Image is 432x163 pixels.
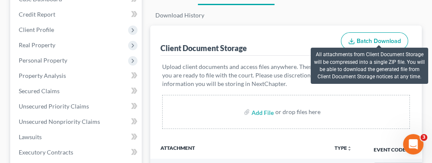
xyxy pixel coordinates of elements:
[357,37,401,45] span: Batch Download
[12,129,142,145] a: Lawsuits
[150,139,328,159] th: Attachment
[12,99,142,114] a: Unsecured Priority Claims
[19,133,42,140] span: Lawsuits
[19,118,100,125] span: Unsecured Nonpriority Claims
[403,134,423,154] iframe: Intercom live chat
[19,57,67,64] span: Personal Property
[160,43,247,53] div: Client Document Storage
[19,26,54,33] span: Client Profile
[347,146,352,151] i: unfold_more
[19,103,89,110] span: Unsecured Priority Claims
[12,7,142,22] a: Credit Report
[19,87,60,94] span: Secured Claims
[150,5,209,26] a: Download History
[19,11,55,18] span: Credit Report
[19,149,73,156] span: Executory Contracts
[421,134,427,141] span: 3
[162,63,410,88] p: Upload client documents and access files anywhere. These documents will be available when you are...
[12,145,142,160] a: Executory Contracts
[12,83,142,99] a: Secured Claims
[19,72,66,79] span: Property Analysis
[311,48,428,84] div: All attachments from Client Document Storage will be compressed into a single ZIP file. You will ...
[275,108,320,116] div: or drop files here
[19,41,55,49] span: Real Property
[341,32,408,50] button: Batch Download
[12,68,142,83] a: Property Analysis
[335,146,352,151] button: TYPEunfold_more
[12,114,142,129] a: Unsecured Nonpriority Claims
